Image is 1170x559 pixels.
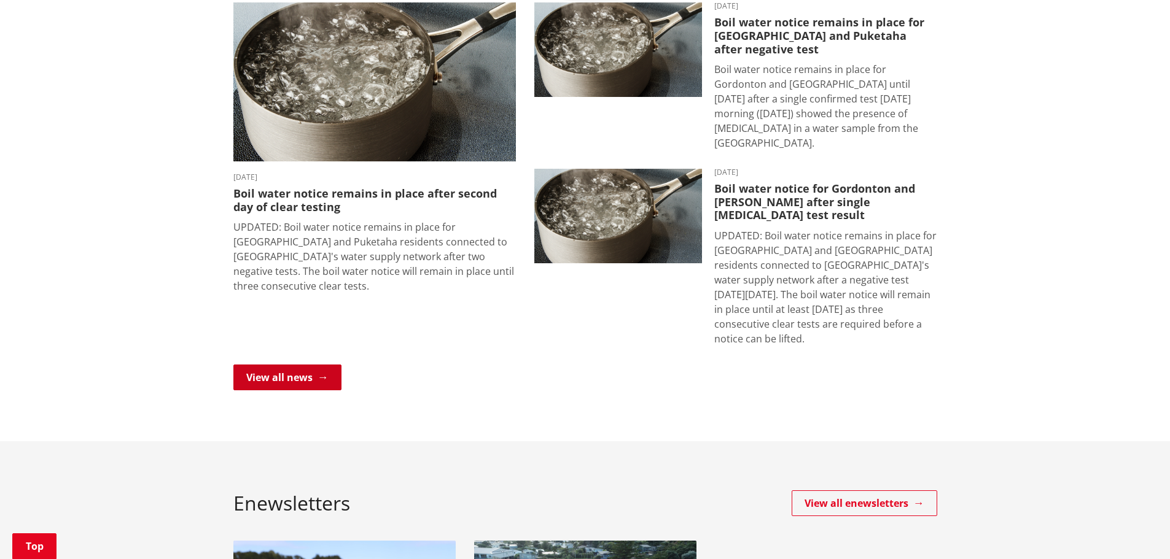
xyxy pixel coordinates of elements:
[714,16,937,56] h3: Boil water notice remains in place for [GEOGRAPHIC_DATA] and Puketaha after negative test
[233,187,516,214] h3: Boil water notice remains in place after second day of clear testing
[792,490,937,516] a: View all enewsletters
[534,169,937,346] a: boil water notice gordonton puketaha [DATE] Boil water notice for Gordonton and [PERSON_NAME] aft...
[714,2,937,10] time: [DATE]
[12,533,57,559] a: Top
[714,228,937,346] p: UPDATED: Boil water notice remains in place for [GEOGRAPHIC_DATA] and [GEOGRAPHIC_DATA] residents...
[534,2,702,97] img: boil water notice
[233,364,341,390] a: View all news
[233,2,516,293] a: boil water notice gordonton puketaha [DATE] Boil water notice remains in place after second day o...
[233,2,516,161] img: boil water notice
[534,2,937,150] a: boil water notice gordonton puketaha [DATE] Boil water notice remains in place for [GEOGRAPHIC_DA...
[534,169,702,263] img: boil water notice
[714,182,937,222] h3: Boil water notice for Gordonton and [PERSON_NAME] after single [MEDICAL_DATA] test result
[714,169,937,176] time: [DATE]
[714,62,937,150] p: Boil water notice remains in place for Gordonton and [GEOGRAPHIC_DATA] until [DATE] after a singl...
[233,174,516,181] time: [DATE]
[233,220,516,293] p: UPDATED: Boil water notice remains in place for [GEOGRAPHIC_DATA] and Puketaha residents connecte...
[233,492,350,515] h2: Enewsletters
[1113,507,1158,552] iframe: Messenger Launcher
